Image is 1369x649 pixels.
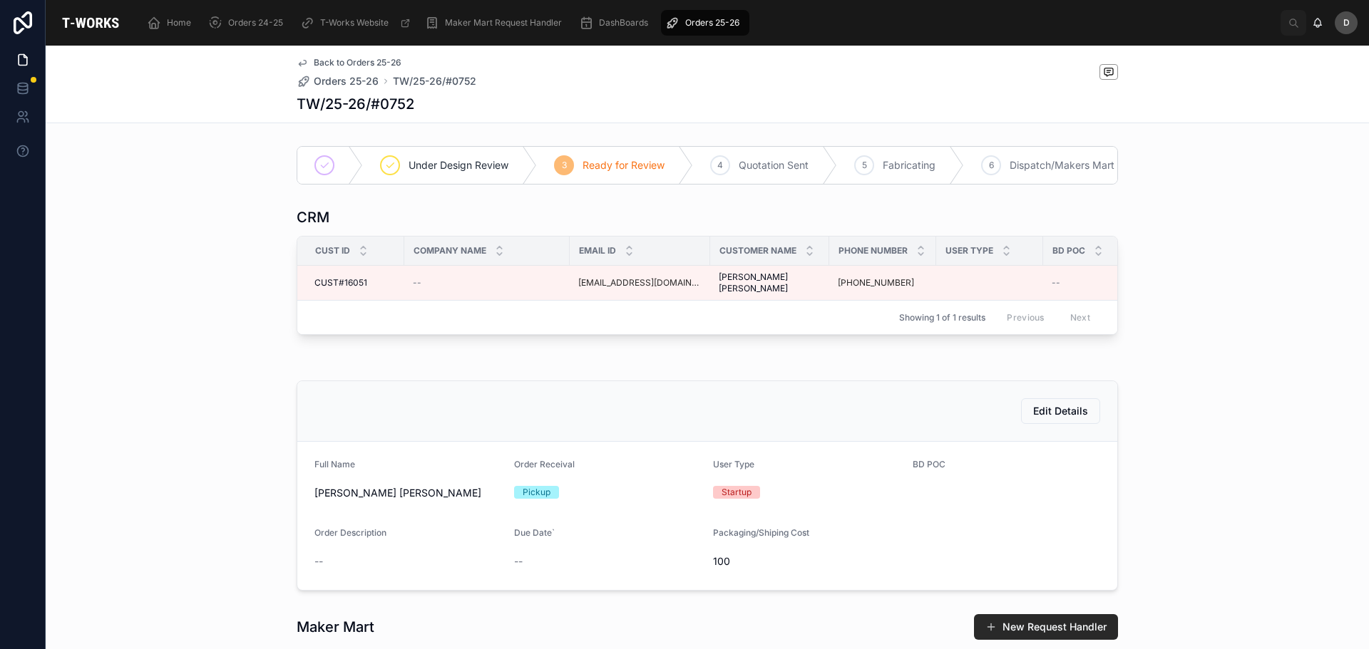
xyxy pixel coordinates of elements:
[989,160,994,171] span: 6
[599,17,648,28] span: DashBoards
[228,17,283,28] span: Orders 24-25
[883,158,935,172] span: Fabricating
[713,527,809,538] span: Packaging/Shiping Cost
[838,277,914,289] a: [PHONE_NUMBER]
[409,158,508,172] span: Under Design Review
[514,554,523,568] span: --
[579,245,616,256] span: Email ID
[297,74,379,88] a: Orders 25-26
[1010,158,1114,172] span: Dispatch/Makers Mart
[713,554,901,568] span: 100
[167,17,191,28] span: Home
[578,277,702,289] a: [EMAIL_ADDRESS][DOMAIN_NAME]
[314,74,379,88] span: Orders 25-26
[583,158,665,172] span: Ready for Review
[713,459,754,469] span: User Type
[739,158,809,172] span: Quotation Sent
[393,74,476,88] a: TW/25-26/#0752
[445,17,562,28] span: Maker Mart Request Handler
[314,554,323,568] span: --
[315,245,350,256] span: Cust ID
[297,94,414,114] h1: TW/25-26/#0752
[514,527,555,538] span: Due Date`
[314,277,367,289] span: CUST#16051
[297,207,329,227] h1: CRM
[722,486,752,499] div: Startup
[57,11,124,34] img: App logo
[1021,398,1100,424] button: Edit Details
[862,160,867,171] span: 5
[314,527,386,538] span: Order Description
[314,486,503,500] span: [PERSON_NAME] [PERSON_NAME]
[297,57,401,68] a: Back to Orders 25-26
[719,245,796,256] span: Customer Name
[320,17,389,28] span: T-Works Website
[413,277,421,289] span: --
[1052,277,1060,289] span: --
[899,312,985,323] span: Showing 1 of 1 results
[514,459,575,469] span: Order Receival
[414,245,486,256] span: Company Name
[1052,245,1085,256] span: BD POC
[661,10,749,36] a: Orders 25-26
[314,459,355,469] span: Full Name
[421,10,572,36] a: Maker Mart Request Handler
[314,57,401,68] span: Back to Orders 25-26
[945,245,993,256] span: User Type
[685,17,739,28] span: Orders 25-26
[297,617,374,637] h1: Maker Mart
[523,486,550,499] div: Pickup
[839,245,908,256] span: Phone Number
[974,614,1118,640] button: New Request Handler
[1343,17,1350,28] span: D
[719,271,821,294] span: [PERSON_NAME] [PERSON_NAME]
[717,160,723,171] span: 4
[204,10,293,36] a: Orders 24-25
[296,10,418,36] a: T-Works Website
[135,7,1281,38] div: scrollable content
[143,10,201,36] a: Home
[575,10,658,36] a: DashBoards
[913,459,945,469] span: BD POC
[562,160,567,171] span: 3
[1033,404,1088,418] span: Edit Details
